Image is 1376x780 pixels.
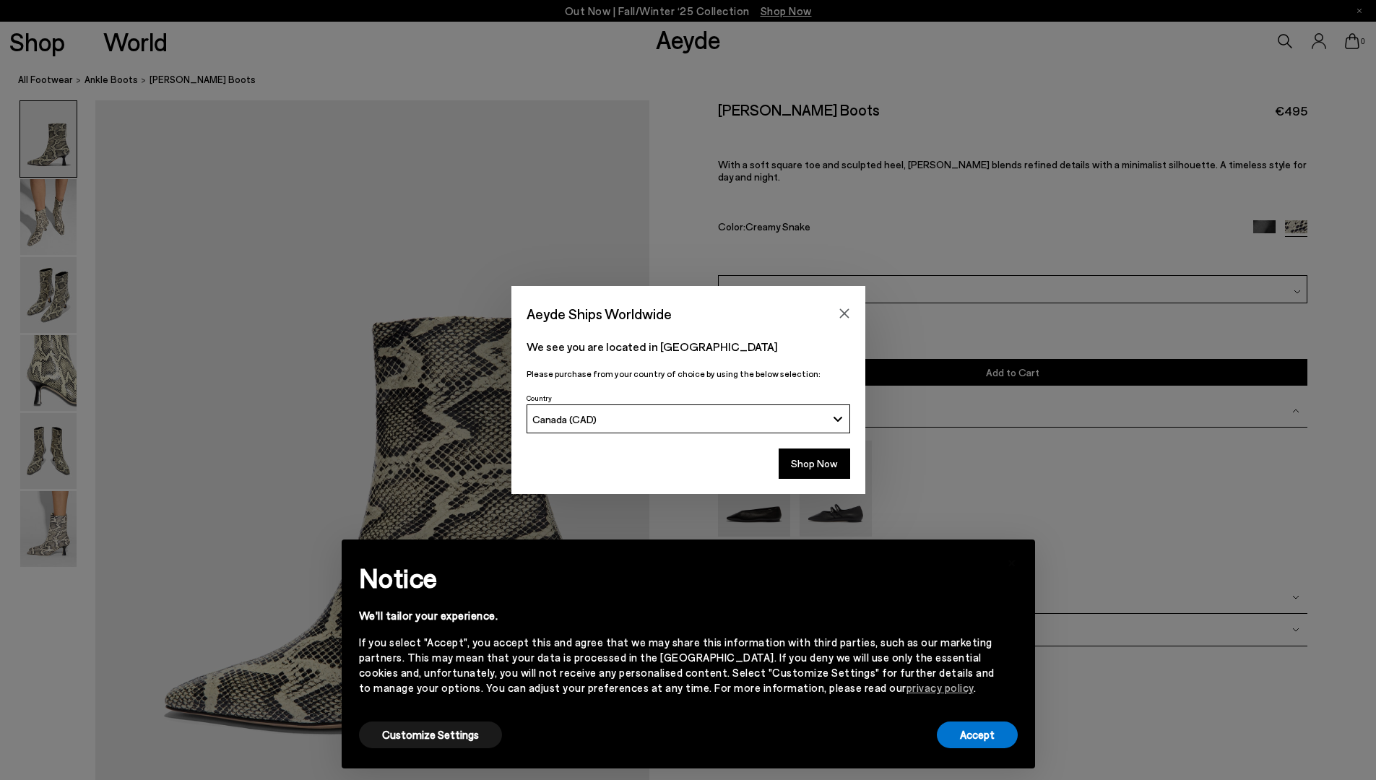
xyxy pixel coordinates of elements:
a: privacy policy [906,681,974,694]
div: If you select "Accept", you accept this and agree that we may share this information with third p... [359,635,995,695]
p: Please purchase from your country of choice by using the below selection: [527,367,850,381]
p: We see you are located in [GEOGRAPHIC_DATA] [527,338,850,355]
div: We'll tailor your experience. [359,608,995,623]
button: Close this notice [995,544,1029,578]
button: Customize Settings [359,721,502,748]
span: Aeyde Ships Worldwide [527,301,672,326]
button: Accept [937,721,1018,748]
span: Canada (CAD) [532,413,597,425]
button: Close [834,303,855,324]
span: × [1007,550,1017,571]
span: Country [527,394,552,402]
button: Shop Now [779,448,850,479]
h2: Notice [359,559,995,597]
